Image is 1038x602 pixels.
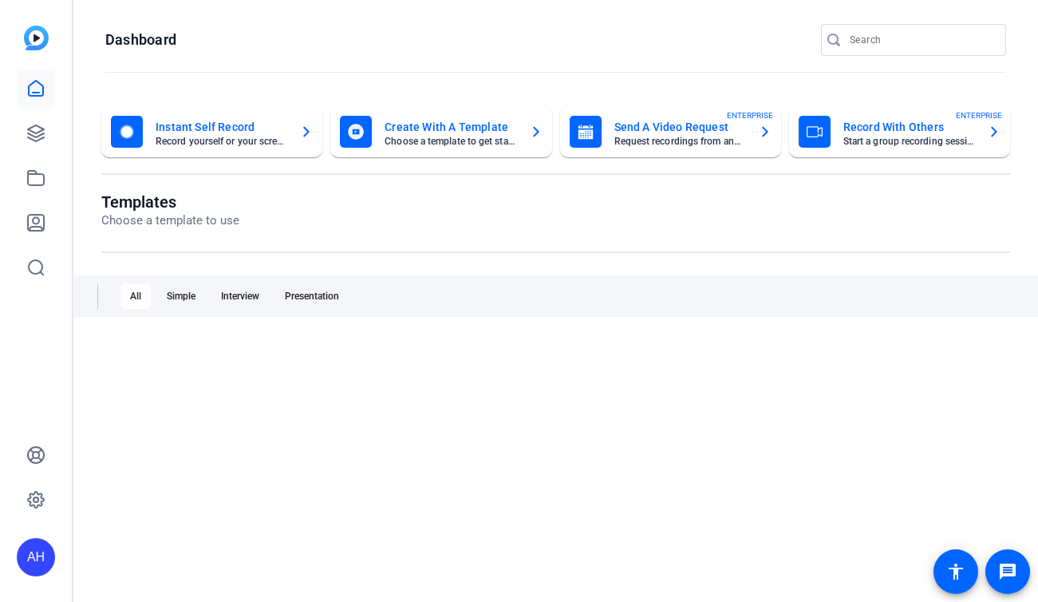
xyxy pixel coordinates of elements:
mat-card-title: Send A Video Request [614,117,746,137]
div: Interview [211,283,269,309]
mat-card-title: Instant Self Record [156,117,287,137]
mat-card-title: Record With Others [843,117,975,137]
mat-icon: accessibility [946,562,965,581]
div: Presentation [275,283,349,309]
span: ENTERPRISE [727,109,773,121]
input: Search [850,30,993,50]
button: Send A Video RequestRequest recordings from anyone, anywhereENTERPRISE [560,106,781,157]
h1: Templates [101,192,239,212]
mat-icon: message [998,562,1017,581]
h1: Dashboard [105,30,176,50]
button: Instant Self RecordRecord yourself or your screen [101,106,322,157]
div: AH [17,538,55,576]
p: Choose a template to use [101,212,239,230]
img: blue-gradient.svg [24,26,49,50]
button: Create With A TemplateChoose a template to get started [330,106,551,157]
mat-card-subtitle: Start a group recording session [843,137,975,146]
span: ENTERPRISE [956,109,1002,121]
mat-card-subtitle: Choose a template to get started [385,137,516,146]
button: Record With OthersStart a group recording sessionENTERPRISE [789,106,1010,157]
mat-card-subtitle: Record yourself or your screen [156,137,287,146]
mat-card-subtitle: Request recordings from anyone, anywhere [614,137,746,146]
mat-card-title: Create With A Template [385,117,516,137]
div: Simple [157,283,205,309]
div: All [120,283,151,309]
